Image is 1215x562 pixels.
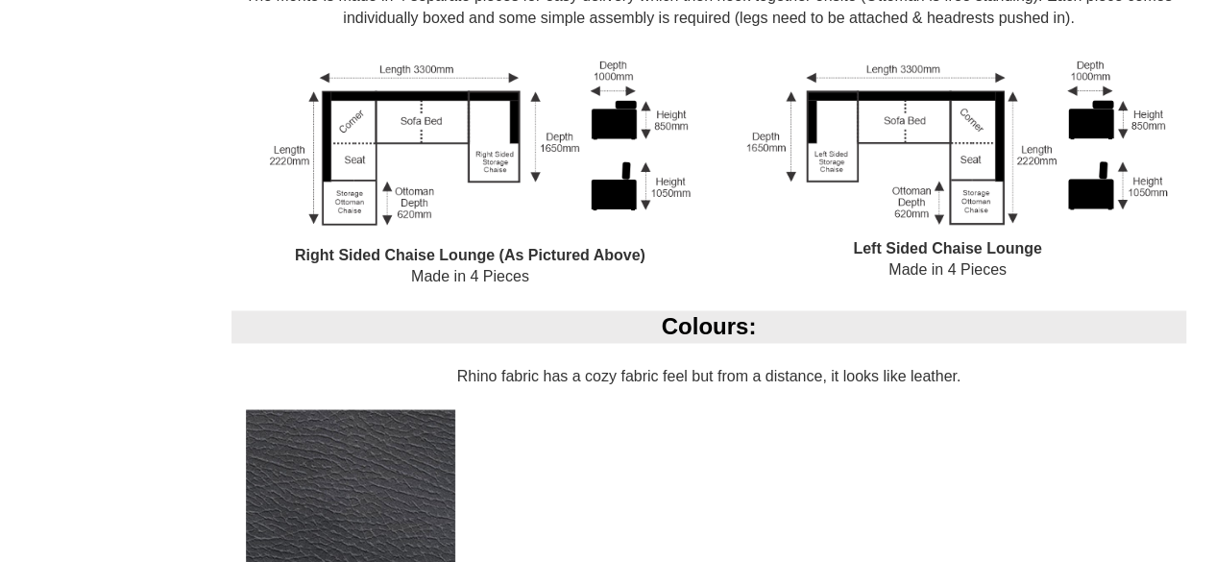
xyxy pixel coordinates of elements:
[853,240,1041,257] b: Left Sided Chaise Lounge
[709,52,1186,304] div: Made in 4 Pieces
[295,247,645,263] b: Right Sided Chaise Lounge (As Pictured Above)
[231,310,1186,343] div: Colours:
[231,52,709,310] div: Made in 4 Pieces
[723,52,1172,238] img: Left Sided Chaise Lounge
[246,52,694,245] img: Right Sided Chaise Lounge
